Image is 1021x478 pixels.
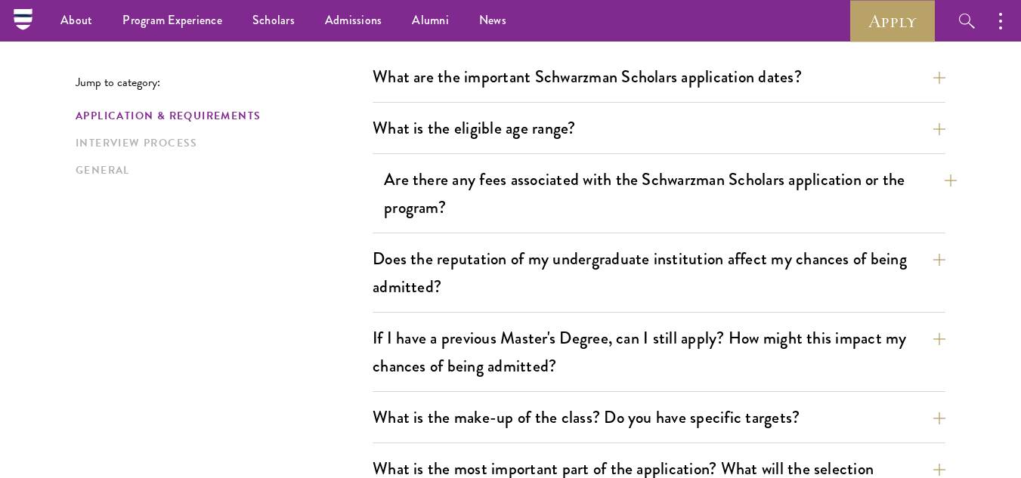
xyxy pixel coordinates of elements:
[373,321,945,383] button: If I have a previous Master's Degree, can I still apply? How might this impact my chances of bein...
[373,242,945,304] button: Does the reputation of my undergraduate institution affect my chances of being admitted?
[76,108,364,124] a: Application & Requirements
[373,60,945,94] button: What are the important Schwarzman Scholars application dates?
[76,135,364,151] a: Interview Process
[373,111,945,145] button: What is the eligible age range?
[373,400,945,434] button: What is the make-up of the class? Do you have specific targets?
[76,162,364,178] a: General
[384,162,957,224] button: Are there any fees associated with the Schwarzman Scholars application or the program?
[76,76,373,89] p: Jump to category:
